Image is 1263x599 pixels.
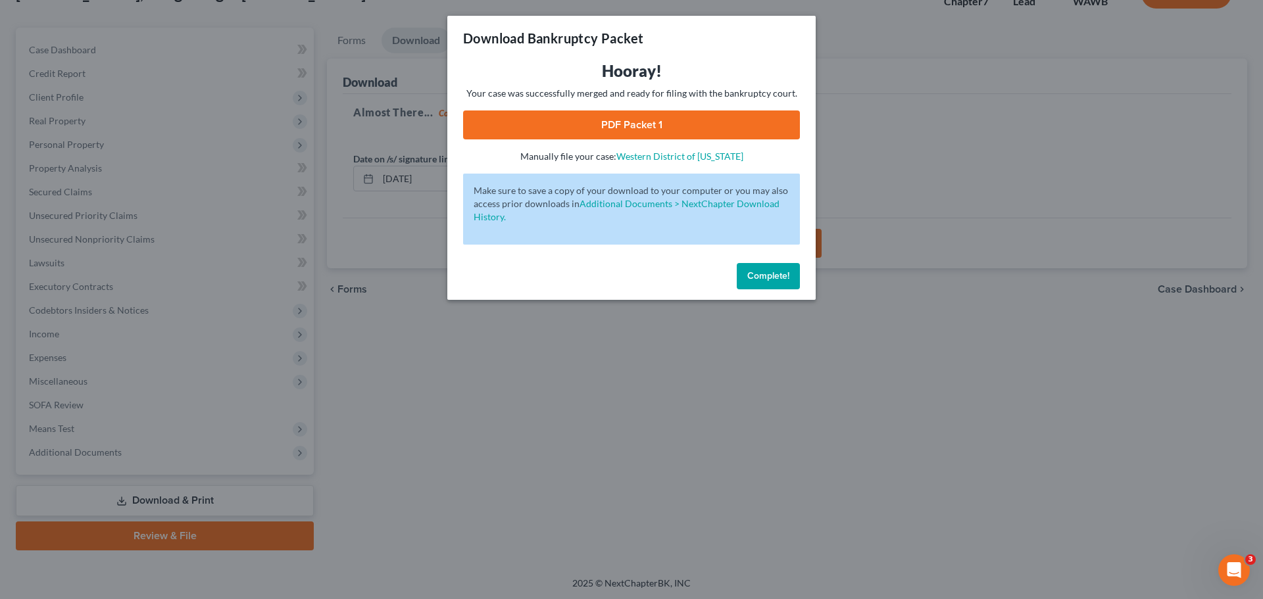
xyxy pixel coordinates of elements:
span: 3 [1245,554,1256,565]
p: Your case was successfully merged and ready for filing with the bankruptcy court. [463,87,800,100]
a: PDF Packet 1 [463,110,800,139]
h3: Download Bankruptcy Packet [463,29,643,47]
iframe: Intercom live chat [1218,554,1250,586]
p: Make sure to save a copy of your download to your computer or you may also access prior downloads in [474,184,789,224]
span: Complete! [747,270,789,281]
button: Complete! [737,263,800,289]
p: Manually file your case: [463,150,800,163]
h3: Hooray! [463,60,800,82]
a: Western District of [US_STATE] [616,151,743,162]
a: Additional Documents > NextChapter Download History. [474,198,780,222]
